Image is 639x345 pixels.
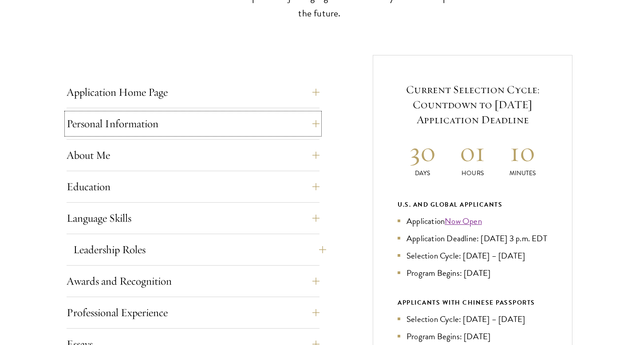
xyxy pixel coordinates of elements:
h2: 01 [448,135,498,169]
h5: Current Selection Cycle: Countdown to [DATE] Application Deadline [398,82,548,127]
div: U.S. and Global Applicants [398,199,548,210]
button: Language Skills [67,208,319,229]
li: Program Begins: [DATE] [398,330,548,343]
h2: 30 [398,135,448,169]
li: Selection Cycle: [DATE] – [DATE] [398,313,548,325]
li: Application Deadline: [DATE] 3 p.m. EDT [398,232,548,245]
button: Personal Information [67,113,319,134]
a: Now Open [445,215,482,227]
div: APPLICANTS WITH CHINESE PASSPORTS [398,297,548,308]
button: Application Home Page [67,82,319,103]
p: Days [398,169,448,178]
p: Minutes [497,169,548,178]
button: Leadership Roles [73,239,326,260]
button: Professional Experience [67,302,319,323]
button: Education [67,176,319,197]
p: Hours [448,169,498,178]
li: Selection Cycle: [DATE] – [DATE] [398,249,548,262]
li: Application [398,215,548,227]
button: About Me [67,145,319,166]
button: Awards and Recognition [67,271,319,292]
h2: 10 [497,135,548,169]
li: Program Begins: [DATE] [398,267,548,279]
